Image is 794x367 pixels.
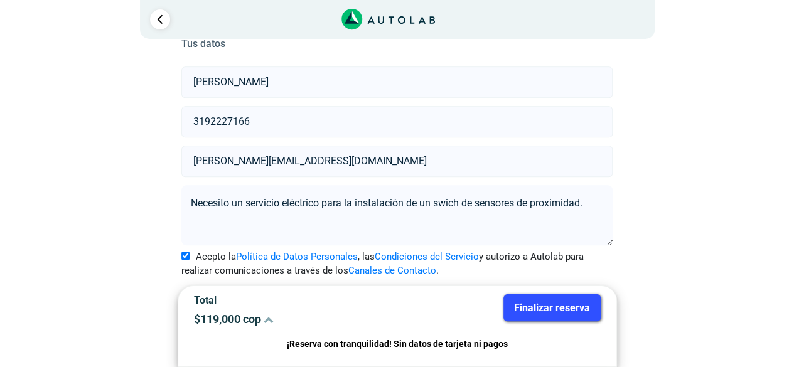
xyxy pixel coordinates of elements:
label: Acepto la , las y autorizo a Autolab para realizar comunicaciones a través de los . [181,250,613,278]
h5: Tus datos [181,38,613,50]
p: Total [194,294,388,306]
a: Canales de Contacto [348,265,436,276]
input: Nombre y apellido [181,66,613,98]
a: Ir al paso anterior [150,9,170,29]
input: Correo electrónico [181,146,613,177]
input: Acepto laPolítica de Datos Personales, lasCondiciones del Servicioy autorizo a Autolab para reali... [181,252,190,260]
button: Finalizar reserva [503,294,601,321]
input: Celular [181,106,613,137]
a: Link al sitio de autolab [341,13,435,24]
a: Política de Datos Personales [236,251,358,262]
a: Condiciones del Servicio [375,251,479,262]
p: ¡Reserva con tranquilidad! Sin datos de tarjeta ni pagos [194,337,601,351]
p: $ 119,000 cop [194,312,388,326]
